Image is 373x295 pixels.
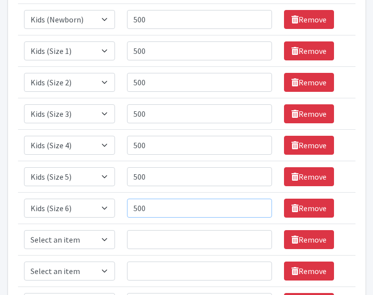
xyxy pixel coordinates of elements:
[284,104,334,123] a: Remove
[284,73,334,92] a: Remove
[284,41,334,60] a: Remove
[284,167,334,186] a: Remove
[284,262,334,281] a: Remove
[284,199,334,218] a: Remove
[284,230,334,249] a: Remove
[284,136,334,155] a: Remove
[284,10,334,29] a: Remove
